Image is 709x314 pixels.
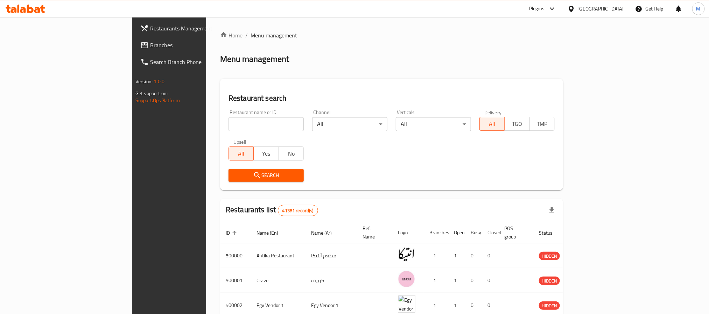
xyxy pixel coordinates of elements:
[543,202,560,219] div: Export file
[154,77,164,86] span: 1.0.0
[539,229,562,237] span: Status
[448,243,465,268] td: 1
[135,53,250,70] a: Search Branch Phone
[257,149,276,159] span: Yes
[398,270,415,288] img: Crave
[135,89,168,98] span: Get support on:
[150,24,245,33] span: Restaurants Management
[539,252,560,260] span: HIDDEN
[251,31,297,40] span: Menu management
[229,117,304,131] input: Search for restaurant name or ID..
[696,5,701,13] span: M
[529,117,555,131] button: TMP
[465,243,482,268] td: 0
[229,93,555,104] h2: Restaurant search
[282,149,301,159] span: No
[465,268,482,293] td: 0
[504,117,529,131] button: TGO
[220,31,563,40] nav: breadcrumb
[150,41,245,49] span: Branches
[253,147,279,160] button: Yes
[278,207,318,214] span: 41381 record(s)
[448,268,465,293] td: 1
[257,229,287,237] span: Name (En)
[251,243,306,268] td: Antika Restaurant
[232,149,251,159] span: All
[424,243,448,268] td: 1
[135,96,180,105] a: Support.OpsPlatform
[529,5,545,13] div: Plugins
[424,268,448,293] td: 1
[363,224,384,241] span: Ref. Name
[226,205,318,216] h2: Restaurants list
[424,222,448,243] th: Branches
[398,245,415,263] img: Antika Restaurant
[465,222,482,243] th: Busy
[150,58,245,66] span: Search Branch Phone
[234,171,298,180] span: Search
[312,117,387,131] div: All
[533,119,552,129] span: TMP
[504,224,525,241] span: POS group
[482,243,499,268] td: 0
[226,229,239,237] span: ID
[482,222,499,243] th: Closed
[539,277,560,285] span: HIDDEN
[398,295,415,313] img: Egy Vendor 1
[229,147,254,160] button: All
[311,229,341,237] span: Name (Ar)
[482,268,499,293] td: 0
[392,222,424,243] th: Logo
[396,117,471,131] div: All
[278,205,318,216] div: Total records count
[507,119,527,129] span: TGO
[479,117,505,131] button: All
[306,243,357,268] td: مطعم أنتيكا
[578,5,624,13] div: [GEOGRAPHIC_DATA]
[251,268,306,293] td: Crave
[135,37,250,53] a: Branches
[233,140,246,144] label: Upsell
[484,110,502,115] label: Delivery
[539,302,560,310] span: HIDDEN
[229,169,304,182] button: Search
[135,20,250,37] a: Restaurants Management
[135,77,153,86] span: Version:
[448,222,465,243] th: Open
[220,53,289,65] h2: Menu management
[306,268,357,293] td: كرييف
[279,147,304,160] button: No
[483,119,502,129] span: All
